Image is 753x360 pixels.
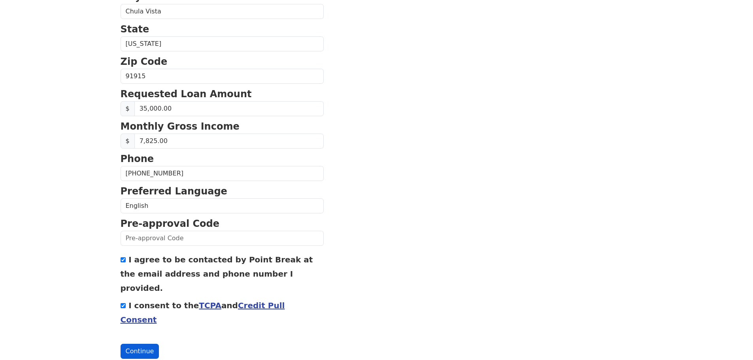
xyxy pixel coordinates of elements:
[121,301,285,324] label: I consent to the and
[134,101,324,116] input: Requested Loan Amount
[121,231,324,246] input: Pre-approval Code
[121,89,252,100] strong: Requested Loan Amount
[121,218,220,229] strong: Pre-approval Code
[121,344,159,359] button: Continue
[121,101,135,116] span: $
[121,119,324,134] p: Monthly Gross Income
[121,134,135,149] span: $
[121,4,324,19] input: City
[199,301,221,310] a: TCPA
[121,166,324,181] input: Phone
[121,69,324,84] input: Zip Code
[121,255,313,293] label: I agree to be contacted by Point Break at the email address and phone number I provided.
[121,56,168,67] strong: Zip Code
[134,134,324,149] input: Monthly Gross Income
[121,24,149,35] strong: State
[121,153,154,164] strong: Phone
[121,186,227,197] strong: Preferred Language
